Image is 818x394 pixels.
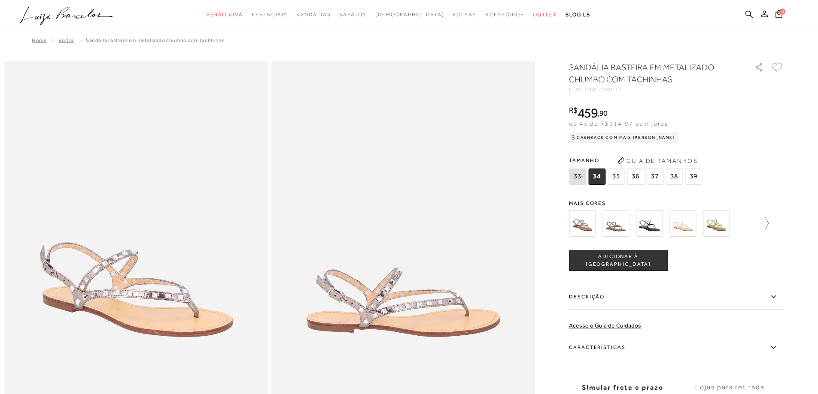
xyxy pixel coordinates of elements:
i: , [598,109,608,117]
span: BLOG LB [566,12,590,18]
span: 33 [569,168,586,185]
img: SANDÁLIA RASTEIRA EM COURO CASTANHO COM TACHINHAS [602,210,629,237]
span: 459 [578,105,598,120]
i: R$ [569,106,578,114]
span: 38 [666,168,683,185]
span: ou 4x de R$114,97 sem juros [569,120,668,127]
span: Outlet [533,12,557,18]
label: Descrição [569,285,784,310]
span: 37 [646,168,663,185]
span: 36 [627,168,644,185]
h1: SANDÁLIA RASTEIRA EM METALIZADO CHUMBO COM TACHINHAS [569,61,730,85]
a: noSubCategoriesText [296,7,331,23]
a: noSubCategoriesText [339,7,366,23]
div: CÓD: [569,87,741,92]
button: 0 [773,9,785,21]
img: SANDÁLIA RASTEIRA EM COURO OFF WHITE COM TACHINHAS [636,210,663,237]
a: noSubCategoriesText [206,7,243,23]
img: SANDÁLIA RASTEIRA EM COURO CARAMELO COM TACHINHAS [569,210,596,237]
a: Home [32,37,46,43]
a: noSubCategoriesText [533,7,557,23]
a: noSubCategoriesText [375,7,444,23]
span: 35 [608,168,625,185]
span: SANDÁLIA RASTEIRA EM METALIZADO CHUMBO COM TACHINHAS [86,37,225,43]
button: ADICIONAR À [GEOGRAPHIC_DATA] [569,250,668,271]
a: noSubCategoriesText [485,7,524,23]
span: Mais cores [569,201,784,206]
a: noSubCategoriesText [453,7,477,23]
a: Voltar [58,37,74,43]
label: Características [569,335,784,360]
span: [DEMOGRAPHIC_DATA] [375,12,444,18]
span: 6001000973 [584,87,623,93]
span: 0 [779,9,785,15]
span: Acessórios [485,12,524,18]
a: BLOG LB [566,7,590,23]
span: Bolsas [453,12,477,18]
span: Tamanho [569,154,704,167]
span: 34 [588,168,605,185]
span: Verão Viva [206,12,243,18]
a: Acesse o Guia de Cuidados [569,322,641,329]
a: noSubCategoriesText [252,7,288,23]
span: ADICIONAR À [GEOGRAPHIC_DATA] [569,253,667,268]
span: Sandálias [296,12,331,18]
img: SANDÁLIA RASTEIRA EM COURO VERDE PERIDOT COM TACHINHAS [703,210,730,237]
span: Essenciais [252,12,288,18]
span: 39 [685,168,702,185]
img: SANDÁLIA RASTEIRA EM COURO PRATA COM TACHINHAS [669,210,696,237]
div: Cashback com Mais [PERSON_NAME] [569,132,678,143]
span: 90 [599,108,608,117]
span: Sapatos [339,12,366,18]
button: Guia de Tamanhos [614,154,700,168]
